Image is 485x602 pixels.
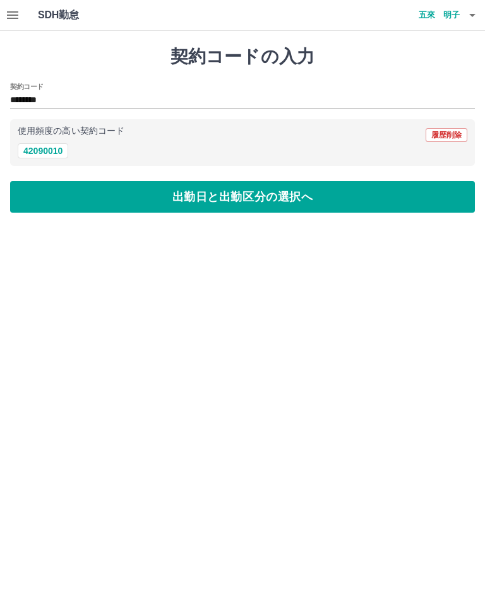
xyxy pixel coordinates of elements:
[10,81,44,91] h2: 契約コード
[10,46,475,68] h1: 契約コードの入力
[18,127,124,136] p: 使用頻度の高い契約コード
[426,128,467,142] button: 履歴削除
[10,181,475,213] button: 出勤日と出勤区分の選択へ
[18,143,68,158] button: 42090010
